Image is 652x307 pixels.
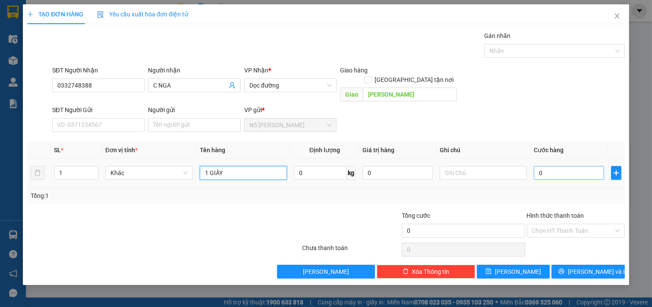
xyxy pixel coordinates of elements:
[477,265,550,279] button: save[PERSON_NAME]
[436,142,531,159] th: Ghi chú
[527,212,584,219] label: Hình thức thanh toán
[534,147,564,153] span: Cước hàng
[440,166,527,180] input: Ghi Chú
[495,267,541,276] span: [PERSON_NAME]
[229,82,236,89] span: user-add
[52,66,145,75] div: SĐT Người Nhận
[105,147,138,153] span: Đơn vị tính
[362,147,394,153] span: Giá trị hàng
[363,88,457,101] input: Dọc đường
[97,11,188,18] span: Yêu cầu xuất hóa đơn điện tử
[485,268,491,275] span: save
[340,88,363,101] span: Giao
[568,267,628,276] span: [PERSON_NAME] và In
[54,147,61,153] span: SL
[72,33,119,40] b: [DOMAIN_NAME]
[200,147,225,153] span: Tên hàng
[94,11,114,31] img: logo.jpg
[110,166,188,179] span: Khác
[11,56,38,96] b: Xe Đăng Nhân
[402,212,430,219] span: Tổng cước
[605,4,629,28] button: Close
[244,105,337,115] div: VP gửi
[148,66,241,75] div: Người nhận
[244,67,268,74] span: VP Nhận
[53,13,85,53] b: Gửi khách hàng
[277,265,375,279] button: [PERSON_NAME]
[249,79,332,92] span: Dọc đường
[558,268,564,275] span: printer
[31,166,44,180] button: delete
[551,265,625,279] button: printer[PERSON_NAME] và In
[27,11,83,18] span: TẠO ĐƠN HÀNG
[340,67,368,74] span: Giao hàng
[347,166,356,180] span: kg
[303,267,349,276] span: [PERSON_NAME]
[371,75,457,85] span: [GEOGRAPHIC_DATA] tận nơi
[249,119,332,132] span: N5 Phan Rang
[614,13,621,19] span: close
[309,147,340,153] span: Định lượng
[27,11,33,17] span: plus
[97,11,104,18] img: icon
[403,268,409,275] span: delete
[31,191,252,200] div: Tổng: 1
[377,265,475,279] button: deleteXóa Thông tin
[362,166,433,180] input: 0
[611,169,621,176] span: plus
[52,105,145,115] div: SĐT Người Gửi
[611,166,621,180] button: plus
[301,243,401,258] div: Chưa thanh toán
[200,166,287,180] input: VD: Bàn, Ghế
[484,32,510,39] label: Gán nhãn
[148,105,241,115] div: Người gửi
[72,41,119,52] li: (c) 2017
[412,267,450,276] span: Xóa Thông tin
